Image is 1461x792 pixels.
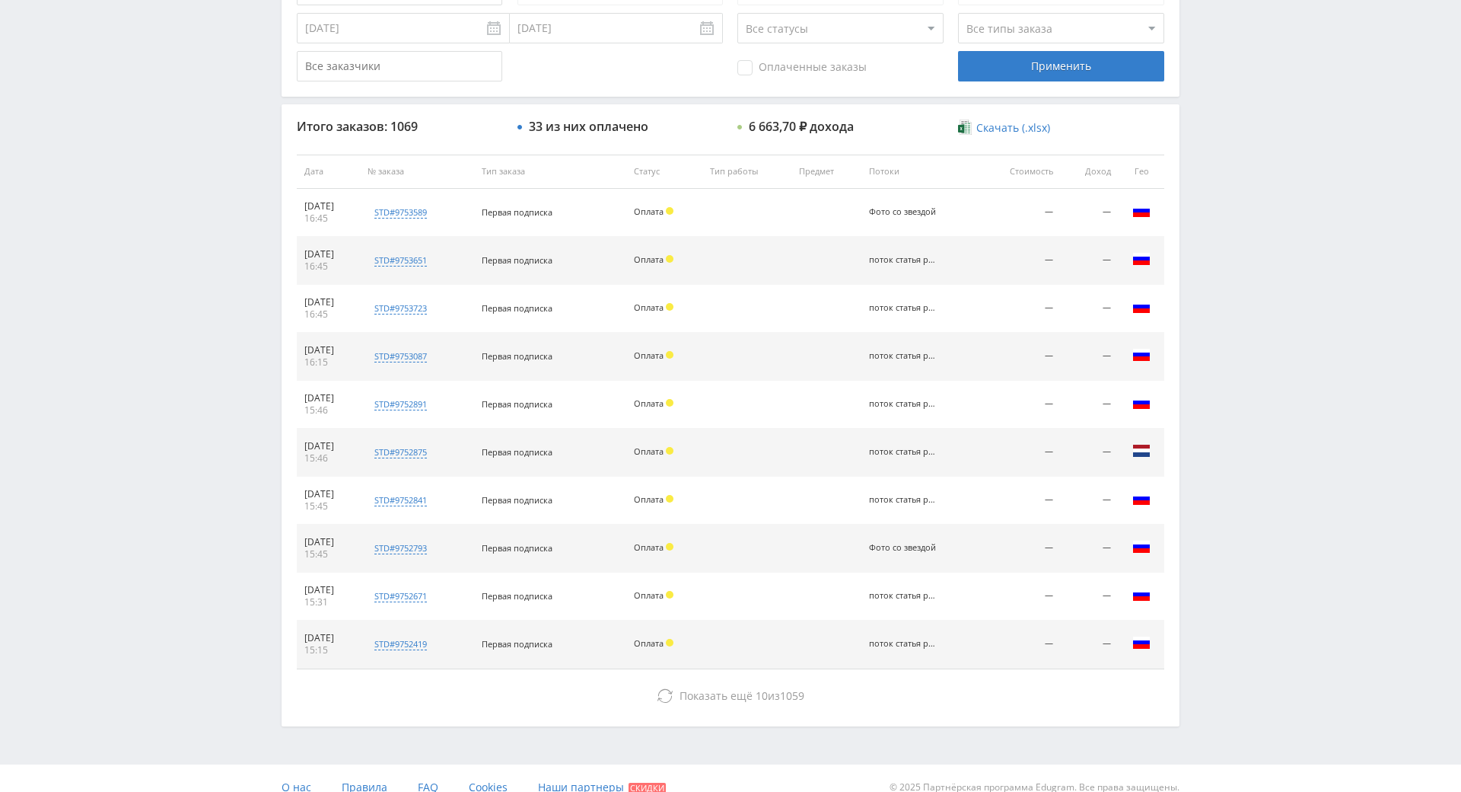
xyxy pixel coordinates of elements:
td: — [1061,573,1119,621]
div: поток статья рерайт [869,639,937,649]
td: — [979,189,1061,237]
div: 16:45 [304,212,352,225]
span: Скачать (.xlsx) [976,122,1050,134]
span: Холд [666,351,673,359]
th: Предмет [791,155,861,189]
td: — [1061,189,1119,237]
div: [DATE] [304,584,352,596]
td: — [979,237,1061,285]
td: — [1061,429,1119,477]
span: Первая подписка [482,398,552,410]
div: поток статья рерайт [869,447,937,457]
div: поток статья рерайт [869,495,937,505]
div: [DATE] [304,344,352,356]
th: Статус [626,155,703,189]
td: — [979,381,1061,429]
div: [DATE] [304,536,352,548]
div: [DATE] [304,488,352,500]
span: Первая подписка [482,590,552,602]
span: Оплата [634,541,664,553]
span: Оплата [634,350,664,361]
span: Оплата [634,206,664,217]
div: [DATE] [304,632,352,644]
div: 15:46 [304,452,352,465]
span: Холд [666,399,673,407]
div: std#9753651 [374,254,427,267]
input: Все заказчики [297,51,502,81]
td: — [979,285,1061,333]
th: Доход [1061,155,1119,189]
div: 15:46 [304,404,352,417]
span: Холд [666,303,673,311]
span: Оплата [634,589,664,601]
span: Оплата [634,254,664,265]
div: 33 из них оплачено [529,120,648,133]
div: std#9753087 [374,350,427,362]
img: nld.png [1132,442,1151,460]
div: [DATE] [304,296,352,308]
div: 15:31 [304,596,352,608]
td: — [1061,381,1119,429]
span: Первая подписка [482,254,552,266]
span: Оплата [634,398,664,409]
th: Стоимость [979,155,1061,189]
a: Скачать (.xlsx) [958,120,1049,136]
th: Тип заказа [474,155,626,189]
img: rus.png [1132,346,1151,364]
th: № заказа [360,155,474,189]
div: std#9753589 [374,206,427,219]
div: [DATE] [304,392,352,404]
span: Первая подписка [482,446,552,458]
th: Гео [1119,155,1164,189]
div: Применить [958,51,1163,81]
div: 15:15 [304,644,352,656]
div: [DATE] [304,200,352,212]
div: Итого заказов: 1069 [297,120,502,133]
div: 16:15 [304,356,352,369]
span: Холд [666,543,673,551]
span: Оплата [634,302,664,313]
div: 15:45 [304,548,352,560]
div: 16:45 [304,308,352,321]
span: из [680,688,804,703]
div: std#9752875 [374,446,427,458]
td: — [979,333,1061,381]
img: rus.png [1132,538,1151,556]
td: — [979,621,1061,669]
td: — [979,573,1061,621]
img: xlsx [958,120,971,135]
td: — [1061,525,1119,573]
div: std#9752793 [374,542,427,554]
span: 1059 [780,688,804,703]
div: поток статья рерайт [869,255,937,265]
div: Фото со звездой [869,543,937,553]
td: — [1061,477,1119,525]
span: Оплаченные заказы [737,60,867,75]
span: Первая подписка [482,638,552,650]
img: rus.png [1132,202,1151,220]
span: Первая подписка [482,206,552,218]
td: — [1061,237,1119,285]
span: Первая подписка [482,494,552,506]
span: Первая подписка [482,350,552,362]
div: std#9753723 [374,302,427,315]
td: — [1061,285,1119,333]
td: — [979,429,1061,477]
td: — [979,525,1061,573]
span: Холд [666,639,673,647]
div: [DATE] [304,440,352,452]
td: — [1061,621,1119,669]
img: rus.png [1132,250,1151,268]
button: Показать ещё 10из1059 [297,681,1164,711]
div: std#9752841 [374,494,427,506]
img: rus.png [1132,394,1151,412]
span: Оплата [634,637,664,649]
div: поток статья рерайт [869,303,937,313]
div: 16:45 [304,260,352,273]
td: — [979,477,1061,525]
span: Холд [666,255,673,263]
div: Фото со звездой [869,207,937,217]
div: std#9752891 [374,398,427,410]
span: Холд [666,207,673,215]
div: поток статья рерайт [869,351,937,361]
